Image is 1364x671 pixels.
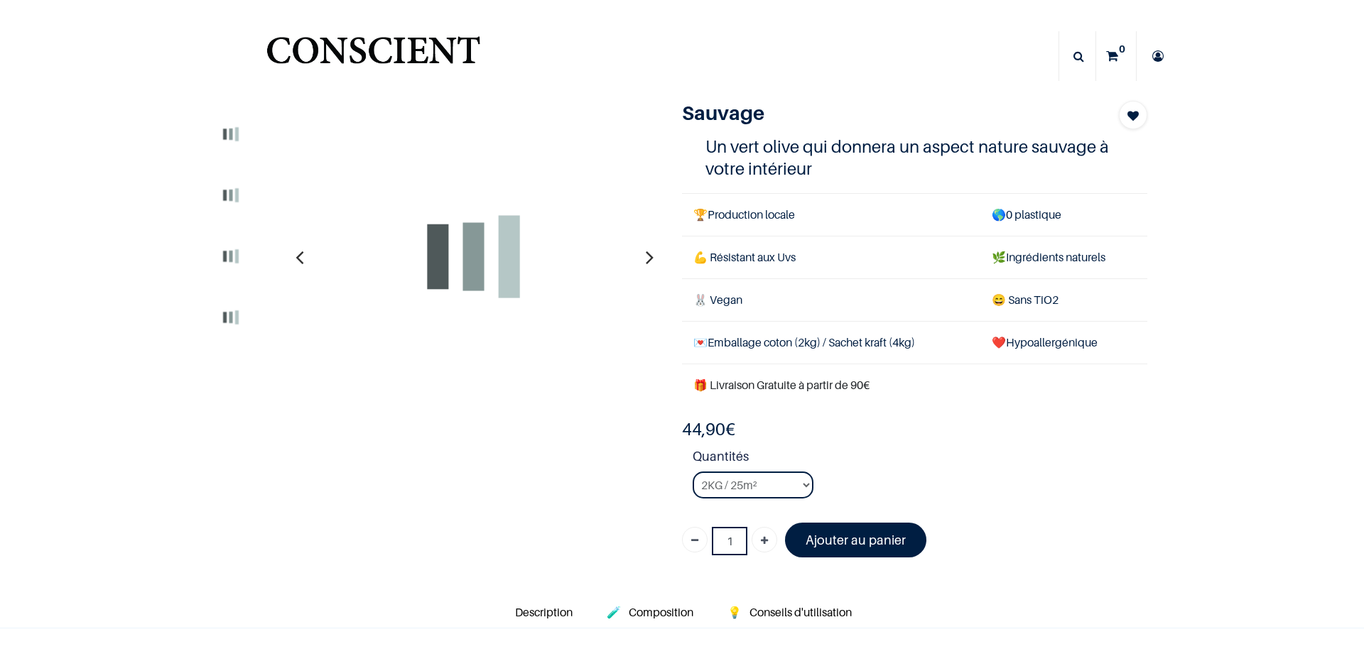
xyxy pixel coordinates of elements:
span: 🧪 [607,605,621,619]
img: Product image [205,169,257,222]
img: Product image [318,101,630,413]
td: Ingrédients naturels [980,236,1147,278]
span: 😄 S [992,293,1014,307]
strong: Quantités [693,447,1147,471]
a: Logo of Conscient [264,28,483,84]
td: ❤️Hypoallergénique [980,322,1147,364]
button: Add to wishlist [1119,101,1147,129]
span: Conseils d'utilisation [749,605,852,619]
span: Composition [629,605,693,619]
span: 🌿 [992,250,1006,264]
span: Description [515,605,573,619]
font: 🎁 Livraison Gratuite à partir de 90€ [693,378,870,392]
img: Product image [205,230,257,283]
span: 🌎 [992,207,1006,222]
span: 💌 [693,335,708,349]
td: Emballage coton (2kg) / Sachet kraft (4kg) [682,322,980,364]
span: Add to wishlist [1127,107,1139,124]
img: Product image [205,291,257,344]
td: Production locale [682,193,980,236]
h4: Un vert olive qui donnera un aspect nature sauvage à votre intérieur [705,136,1125,180]
a: Ajouter au panier [785,523,926,557]
sup: 0 [1115,42,1129,56]
img: Product image [205,108,257,160]
span: 💪 Résistant aux Uvs [693,250,796,264]
a: Ajouter [752,527,777,552]
span: 🏆 [693,207,708,222]
span: 💡 [727,605,742,619]
font: Ajouter au panier [806,533,906,547]
b: € [682,419,735,440]
td: 0 plastique [980,193,1147,236]
a: Supprimer [682,527,708,552]
a: 0 [1096,31,1136,81]
h1: Sauvage [682,101,1078,125]
span: 🐰 Vegan [693,293,742,307]
img: Conscient [264,28,483,84]
td: ans TiO2 [980,278,1147,321]
span: 44,90 [682,419,725,440]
